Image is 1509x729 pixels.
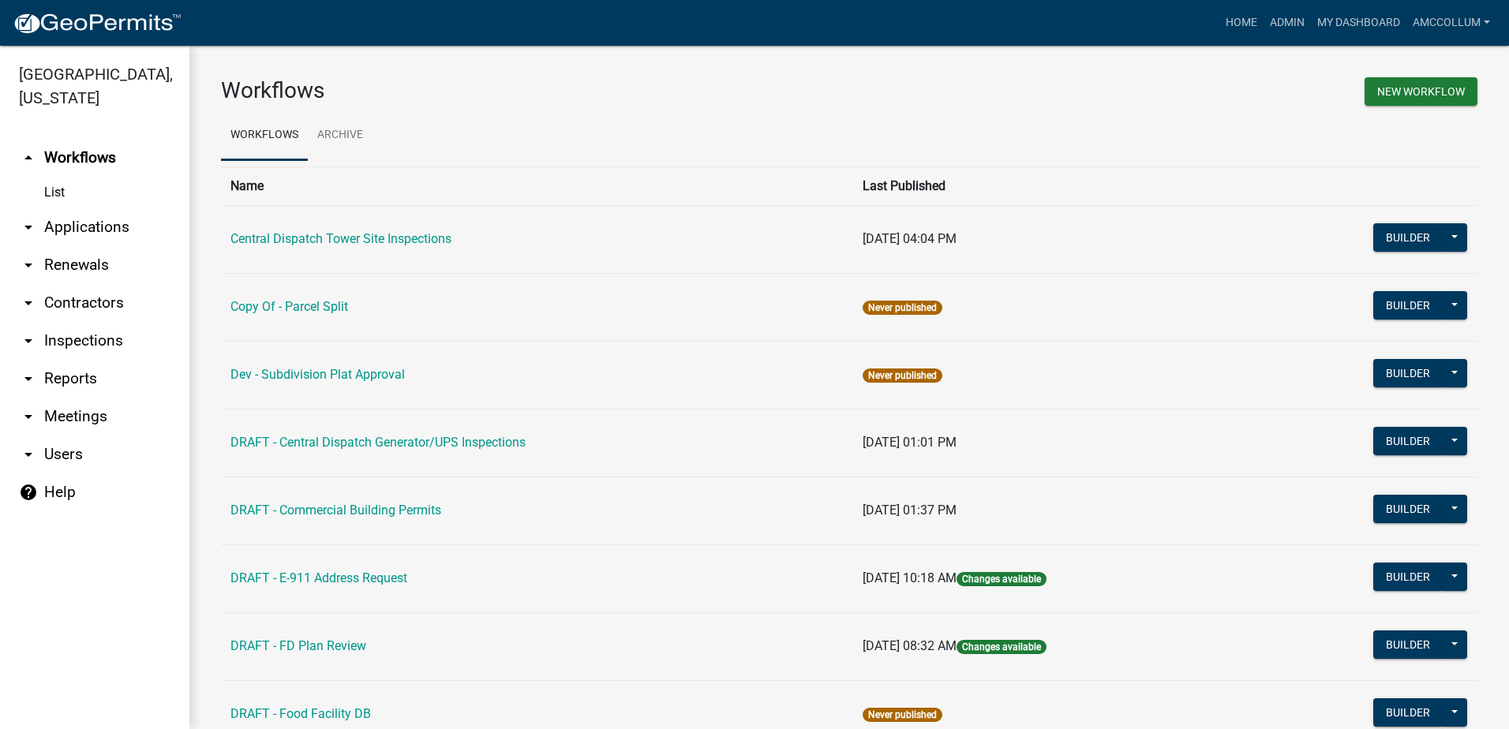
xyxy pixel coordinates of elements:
i: arrow_drop_down [19,218,38,237]
a: Dev - Subdivision Plat Approval [230,367,405,382]
span: Never published [863,301,942,315]
i: arrow_drop_down [19,256,38,275]
button: Builder [1373,223,1443,252]
h3: Workflows [221,77,837,104]
span: [DATE] 10:18 AM [863,570,957,585]
a: DRAFT - Central Dispatch Generator/UPS Inspections [230,435,526,450]
a: amccollum [1406,8,1496,38]
button: Builder [1373,427,1443,455]
span: [DATE] 08:32 AM [863,638,957,653]
span: [DATE] 01:01 PM [863,435,957,450]
i: help [19,483,38,502]
button: Builder [1373,291,1443,320]
button: Builder [1373,495,1443,523]
a: DRAFT - E-911 Address Request [230,570,407,585]
button: Builder [1373,698,1443,727]
a: Copy Of - Parcel Split [230,299,348,314]
i: arrow_drop_down [19,331,38,350]
a: Admin [1264,8,1311,38]
a: DRAFT - Commercial Building Permits [230,503,441,518]
a: DRAFT - Food Facility DB [230,706,371,721]
i: arrow_drop_down [19,407,38,426]
a: Workflows [221,110,308,161]
th: Name [221,166,853,205]
button: Builder [1373,563,1443,591]
a: Central Dispatch Tower Site Inspections [230,231,451,246]
span: Changes available [957,572,1047,586]
span: [DATE] 04:04 PM [863,231,957,246]
button: New Workflow [1365,77,1477,106]
i: arrow_drop_down [19,293,38,312]
i: arrow_drop_up [19,148,38,167]
button: Builder [1373,630,1443,659]
i: arrow_drop_down [19,369,38,388]
button: Builder [1373,359,1443,387]
i: arrow_drop_down [19,445,38,464]
span: Changes available [957,640,1047,654]
a: Archive [308,110,373,161]
span: Never published [863,368,942,383]
a: DRAFT - FD Plan Review [230,638,366,653]
th: Last Published [853,166,1253,205]
a: Home [1219,8,1264,38]
span: [DATE] 01:37 PM [863,503,957,518]
span: Never published [863,708,942,722]
a: My Dashboard [1311,8,1406,38]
